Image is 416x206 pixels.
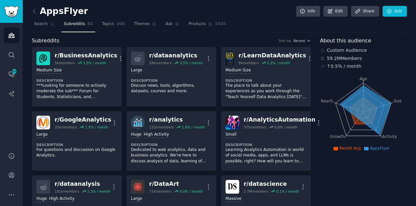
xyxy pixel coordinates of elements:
[36,142,117,147] dt: Description
[11,69,17,74] span: 360
[180,61,203,65] div: 3.5 % / month
[55,189,79,194] div: 181k members
[149,61,172,65] div: 28k members
[131,147,212,164] p: Dedicated to web analytics, data and business analytics. We're here to discuss analysis of data, ...
[149,116,205,124] div: r/ analytics
[49,196,74,202] div: High Activity
[36,116,50,129] img: GoogleAnalytics
[320,47,407,54] div: Custom Audience
[320,37,371,45] span: About this audience
[383,6,407,17] a: Add
[32,6,88,17] h2: AppsFlyer
[36,196,47,202] div: Huge
[131,78,212,83] dt: Description
[182,125,205,129] div: 1.8 % / month
[394,98,402,103] tspan: Size
[55,116,111,124] div: r/ GoogleAnalytics
[226,180,239,194] img: datascience
[323,6,348,17] a: Edit
[320,55,407,62] div: 59.2M Members
[85,125,108,129] div: 1.9 % / month
[339,146,361,151] span: Reddit Avg
[382,134,397,139] tspan: Activity
[188,21,206,27] span: Products
[34,21,48,27] span: Search
[32,19,57,32] a: Search
[351,6,379,17] a: Share
[226,196,241,202] div: Massive
[226,142,306,147] dt: Description
[36,51,50,65] img: BusinessAnalytics
[274,125,297,129] div: 0.0 % / month
[321,98,333,103] tspan: Reach
[61,19,95,32] a: Subreddits62
[116,21,125,27] span: 200
[149,51,203,60] div: r/ dataanalytics
[149,125,174,129] div: 231k members
[186,19,228,32] a: Products1910
[131,67,142,74] div: Large
[32,37,59,45] span: Subreddits
[102,21,114,27] span: Topics
[132,19,159,32] a: Themes
[239,51,306,60] div: r/ LearnDataAnalytics
[36,147,117,158] p: For questions and discussion on Google Analytics.
[244,189,268,194] div: 2.7M members
[144,132,169,138] div: High Activity
[163,19,182,32] a: Ask
[32,111,122,171] a: GoogleAnalyticsr/GoogleAnalytics32kmembers1.9% / monthLargeDescriptionFor questions and discussio...
[244,116,316,124] div: r/ AnalyticsAutomation
[226,67,251,74] div: Medium Size
[293,38,305,43] span: Recent
[226,116,239,129] img: AnalyticsAutomation
[215,21,226,27] span: 1910
[226,83,306,100] p: The place to talk about your experiences as you work through the "Teach Yourself Data Analytics [...
[131,132,141,138] div: Huge
[221,111,311,171] a: AnalyticsAutomationr/AnalyticsAutomation375members0.0% / monthSmallDescriptionLearning Analytics ...
[64,21,85,27] span: Subreddits
[55,125,77,129] div: 32k members
[327,63,361,70] div: ↑ 0.5 % / month
[226,51,234,65] img: LearnDataAnalytics
[87,21,93,27] span: 62
[100,19,127,32] a: Topics200
[32,47,122,107] a: BusinessAnalyticsr/BusinessAnalytics5kmembers3.5% / monthMedium SizeDescription***Looking for som...
[55,180,110,188] div: r/ dataanalysis
[36,132,47,138] div: Large
[131,116,145,129] img: analytics
[180,189,203,194] div: 0.0 % / month
[55,61,75,65] div: 5k members
[131,180,145,194] img: DataArt
[226,147,306,164] p: Learning Analytics Automation in world of social media, apps, and LLMs is possible, right? How wi...
[370,146,390,151] span: AppsFlyer
[131,196,142,202] div: Large
[149,189,172,194] div: 71k members
[165,21,173,27] span: Ask
[279,38,291,43] div: Sort by
[83,61,106,65] div: 3.5 % / month
[36,67,62,74] div: Medium Size
[267,61,290,65] div: 2.2 % / month
[149,180,203,188] div: r/ DataArt
[330,134,344,139] tspan: Growth
[221,47,311,107] a: LearnDataAnalyticsr/LearnDataAnalytics8kmembers2.2% / monthMedium SizeDescriptionThe place to tal...
[359,77,367,81] tspan: Age
[131,83,212,94] p: Discuss news, tools, algorithms, datasets, courses and more.
[244,125,266,129] div: 375 members
[226,78,306,83] dt: Description
[226,132,237,138] div: Small
[4,66,19,82] a: 360
[276,189,299,194] div: 0.1 % / month
[293,38,311,43] button: Recent
[296,6,320,17] a: Info
[55,51,117,60] div: r/ BusinessAnalytics
[87,189,110,194] div: 2.3 % / month
[244,180,299,188] div: r/ datascience
[239,61,259,65] div: 8k members
[134,21,150,27] span: Themes
[36,78,117,83] dt: Description
[131,142,212,147] dt: Description
[4,6,19,17] img: GummySearch logo
[126,111,216,171] a: analyticsr/analytics231kmembers1.8% / monthHugeHigh ActivityDescriptionDedicated to web analytics...
[126,47,216,107] a: r/dataanalytics28kmembers3.5% / monthLargeDescriptionDiscuss news, tools, algorithms, datasets, c...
